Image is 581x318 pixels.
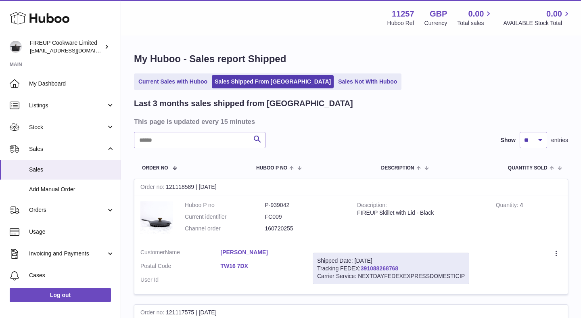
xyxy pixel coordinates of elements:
[212,75,334,88] a: Sales Shipped From [GEOGRAPHIC_DATA]
[140,276,221,284] dt: User Id
[317,272,465,280] div: Carrier Service: NEXTDAYFEDEXEXPRESSDOMESTICIP
[317,257,465,265] div: Shipped Date: [DATE]
[134,117,566,126] h3: This page is updated every 15 minutes
[265,201,345,209] dd: P-939042
[357,209,484,217] div: FIREUP Skillet with Lid - Black
[335,75,400,88] a: Sales Not With Huboo
[29,186,115,193] span: Add Manual Order
[29,206,106,214] span: Orders
[185,201,265,209] dt: Huboo P no
[256,165,287,171] span: Huboo P no
[424,19,447,27] div: Currency
[10,41,22,53] img: contact@fireupuk.com
[387,19,414,27] div: Huboo Ref
[30,39,102,54] div: FIREUP Cookware Limited
[134,98,353,109] h2: Last 3 months sales shipped from [GEOGRAPHIC_DATA]
[546,8,562,19] span: 0.00
[185,213,265,221] dt: Current identifier
[10,288,111,302] a: Log out
[185,225,265,232] dt: Channel order
[313,253,469,285] div: Tracking FEDEX:
[29,102,106,109] span: Listings
[503,19,571,27] span: AVAILABLE Stock Total
[496,202,520,210] strong: Quantity
[134,52,568,65] h1: My Huboo - Sales report Shipped
[140,249,221,258] dt: Name
[29,228,115,236] span: Usage
[457,19,493,27] span: Total sales
[134,179,568,195] div: 121118589 | [DATE]
[136,75,210,88] a: Current Sales with Huboo
[29,272,115,279] span: Cases
[357,202,387,210] strong: Description
[265,213,345,221] dd: FC009
[221,249,301,256] a: [PERSON_NAME]
[140,309,166,318] strong: Order no
[29,145,106,153] span: Sales
[381,165,414,171] span: Description
[503,8,571,27] a: 0.00 AVAILABLE Stock Total
[142,165,168,171] span: Order No
[392,8,414,19] strong: 11257
[430,8,447,19] strong: GBP
[490,195,568,243] td: 4
[29,80,115,88] span: My Dashboard
[265,225,345,232] dd: 160720255
[508,165,548,171] span: Quantity Sold
[29,250,106,257] span: Invoicing and Payments
[140,201,173,234] img: 1705996439.png
[29,166,115,174] span: Sales
[140,249,165,255] span: Customer
[30,47,119,54] span: [EMAIL_ADDRESS][DOMAIN_NAME]
[140,184,166,192] strong: Order no
[501,136,516,144] label: Show
[29,123,106,131] span: Stock
[468,8,484,19] span: 0.00
[361,265,398,272] a: 391088268768
[221,262,301,270] a: TW16 7DX
[551,136,568,144] span: entries
[457,8,493,27] a: 0.00 Total sales
[140,262,221,272] dt: Postal Code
